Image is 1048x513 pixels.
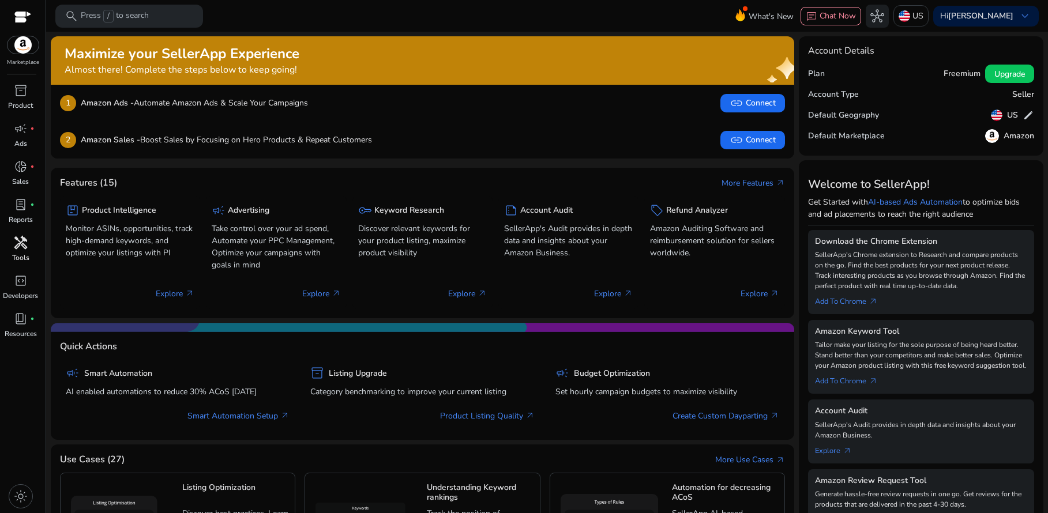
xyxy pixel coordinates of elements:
[815,476,1027,486] h5: Amazon Review Request Tool
[650,222,779,259] p: Amazon Auditing Software and reimbursement solution for sellers worldwide.
[555,386,779,398] p: Set hourly campaign budgets to maximize visibility
[212,222,340,271] p: Take control over your ad spend, Automate your PPC Management, Optimize your campaigns with goals...
[103,10,114,22] span: /
[14,274,28,288] span: code_blocks
[440,410,535,422] a: Product Listing Quality
[185,289,194,298] span: arrow_outward
[730,96,743,110] span: link
[815,291,887,307] a: Add To Chrome
[310,366,324,380] span: inventory_2
[808,46,874,56] h4: Account Details
[741,288,779,300] p: Explore
[1004,131,1034,141] h5: Amazon
[310,386,534,398] p: Category benchmarking to improve your current listing
[1018,9,1032,23] span: keyboard_arrow_down
[60,95,76,111] p: 1
[520,206,573,216] h5: Account Audit
[84,369,152,379] h5: Smart Automation
[808,178,1034,191] h3: Welcome to SellerApp!
[525,411,535,420] span: arrow_outward
[899,10,910,22] img: us.svg
[65,46,299,62] h2: Maximize your SellerApp Experience
[280,411,290,420] span: arrow_outward
[843,446,852,455] span: arrow_outward
[815,489,1027,510] p: Generate hassle-free review requests in one go. Get reviews for the products that are delivered i...
[720,131,785,149] button: linkConnect
[808,196,1034,220] p: Get Started with to optimize bids and ad placements to reach the right audience
[14,122,28,135] span: campaign
[504,203,518,217] span: summarize
[358,222,487,259] p: Discover relevant keywords for your product listing, maximize product visibility
[14,489,28,503] span: light_mode
[65,9,78,23] span: search
[60,454,125,465] h4: Use Cases (27)
[869,376,878,386] span: arrow_outward
[448,288,487,300] p: Explore
[869,297,878,306] span: arrow_outward
[66,203,80,217] span: package
[672,483,779,503] h5: Automation for decreasing ACoS
[8,100,33,111] p: Product
[815,406,1027,416] h5: Account Audit
[427,483,534,503] h5: Understanding Keyword rankings
[14,160,28,173] span: donut_small
[730,133,776,147] span: Connect
[156,288,194,300] p: Explore
[776,178,785,187] span: arrow_outward
[815,237,1027,247] h5: Download the Chrome Extension
[81,97,308,109] p: Automate Amazon Ads & Scale Your Campaigns
[228,206,269,216] h5: Advertising
[985,65,1034,83] button: Upgrade
[801,7,861,25] button: chatChat Now
[673,410,779,422] a: Create Custom Dayparting
[81,134,140,145] b: Amazon Sales -
[866,5,889,28] button: hub
[944,69,981,79] h5: Freemium
[66,222,194,259] p: Monitor ASINs, opportunities, track high-demand keywords, and optimize your listings with PI
[808,69,825,79] h5: Plan
[14,236,28,250] span: handyman
[14,198,28,212] span: lab_profile
[815,420,1027,440] p: SellerApp's Audit provides in depth data and insights about your Amazon Business.
[82,206,156,216] h5: Product Intelligence
[66,386,290,398] p: AI enabled automations to reduce 30% ACoS [DATE]
[14,138,27,149] p: Ads
[666,206,728,216] h5: Refund Analyzer
[715,454,785,466] a: More Use Casesarrow_outward
[574,369,650,379] h5: Budget Optimization
[81,97,134,108] b: Amazon Ads -
[182,483,289,503] h5: Listing Optimization
[7,58,39,67] p: Marketplace
[212,203,226,217] span: campaign
[994,68,1025,80] span: Upgrade
[730,133,743,147] span: link
[9,214,33,225] p: Reports
[30,126,35,131] span: fiber_manual_record
[30,164,35,169] span: fiber_manual_record
[30,316,35,321] span: fiber_manual_record
[187,410,290,422] a: Smart Automation Setup
[720,94,785,112] button: linkConnect
[912,6,923,26] p: US
[985,129,999,143] img: amazon.svg
[7,36,39,54] img: amazon.svg
[770,411,779,420] span: arrow_outward
[808,90,859,100] h5: Account Type
[358,203,372,217] span: key
[815,340,1027,371] p: Tailor make your listing for the sole purpose of being heard better. Stand better than your compe...
[66,366,80,380] span: campaign
[81,134,372,146] p: Boost Sales by Focusing on Hero Products & Repeat Customers
[12,252,29,263] p: Tools
[3,291,38,301] p: Developers
[722,177,785,189] a: More Featuresarrow_outward
[65,65,299,76] h4: Almost there! Complete the steps below to keep going!
[12,176,29,187] p: Sales
[991,110,1002,121] img: us.svg
[504,222,633,259] p: SellerApp's Audit provides in depth data and insights about your Amazon Business.
[5,329,37,339] p: Resources
[940,12,1013,20] p: Hi
[60,178,117,188] h4: Features (15)
[815,250,1027,291] p: SellerApp's Chrome extension to Research and compare products on the go. Find the best products f...
[332,289,341,298] span: arrow_outward
[1007,111,1018,120] h5: US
